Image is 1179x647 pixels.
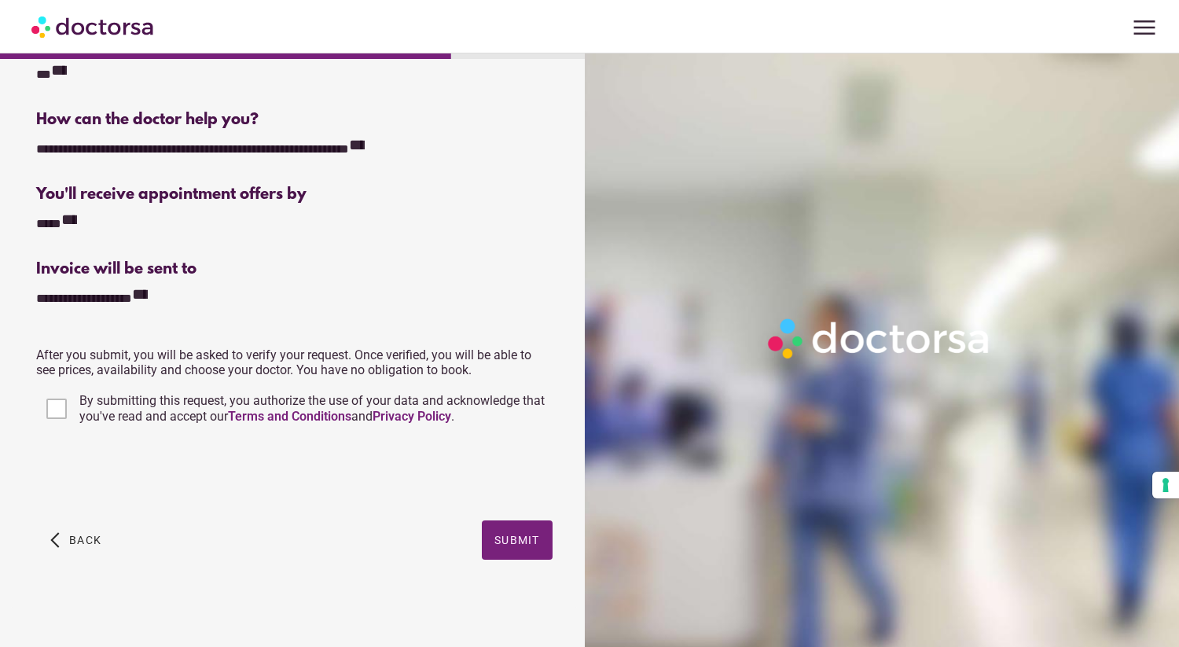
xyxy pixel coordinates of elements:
[31,9,156,44] img: Doctorsa.com
[69,534,101,546] span: Back
[36,443,275,505] iframe: reCAPTCHA
[1152,472,1179,498] button: Your consent preferences for tracking technologies
[36,347,552,377] p: After you submit, you will be asked to verify your request. Once verified, you will be able to se...
[482,520,553,560] button: Submit
[36,111,552,129] div: How can the doctor help you?
[494,534,540,546] span: Submit
[1129,13,1159,42] span: menu
[44,520,108,560] button: arrow_back_ios Back
[373,409,451,424] a: Privacy Policy
[228,409,351,424] a: Terms and Conditions
[36,260,552,278] div: Invoice will be sent to
[762,312,997,365] img: Logo-Doctorsa-trans-White-partial-flat.png
[79,393,545,424] span: By submitting this request, you authorize the use of your data and acknowledge that you've read a...
[36,186,552,204] div: You'll receive appointment offers by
